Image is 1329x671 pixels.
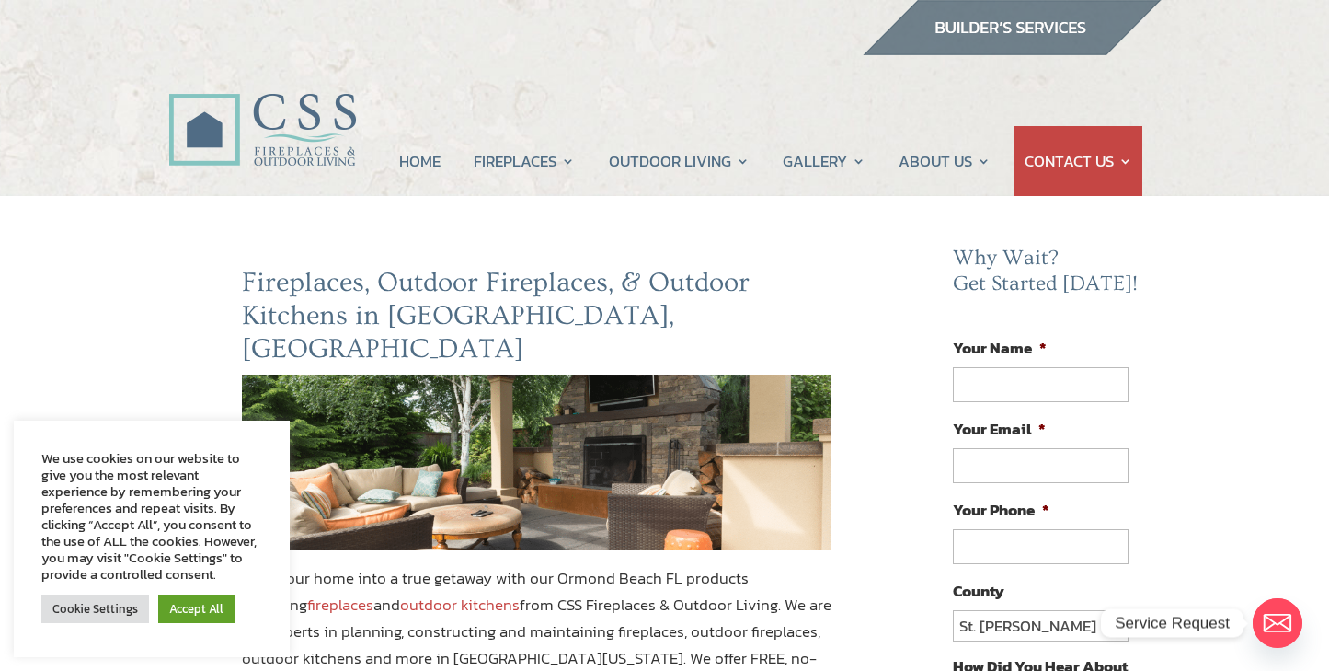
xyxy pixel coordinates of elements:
a: fireplaces [307,593,373,617]
a: OUTDOOR LIVING [609,126,750,196]
a: Accept All [158,595,235,623]
img: ormond-beach-fl [242,375,832,550]
label: Your Email [953,419,1046,439]
a: HOME [399,126,441,196]
a: GALLERY [783,126,865,196]
img: CSS Fireplaces & Outdoor Living (Formerly Construction Solutions & Supply)- Jacksonville Ormond B... [168,42,356,176]
a: Email [1253,598,1302,648]
a: CONTACT US [1025,126,1132,196]
label: Your Phone [953,500,1049,520]
a: ABOUT US [899,126,991,196]
label: Your Name [953,338,1047,358]
a: FIREPLACES [474,126,575,196]
a: outdoor kitchens [400,593,520,617]
div: We use cookies on our website to give you the most relevant experience by remembering your prefer... [41,450,262,583]
h2: Fireplaces, Outdoor Fireplaces, & Outdoor Kitchens in [GEOGRAPHIC_DATA], [GEOGRAPHIC_DATA] [242,266,832,375]
label: County [953,581,1004,601]
a: builder services construction supply [862,38,1162,62]
h2: Why Wait? Get Started [DATE]! [953,246,1142,306]
a: Cookie Settings [41,595,149,623]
